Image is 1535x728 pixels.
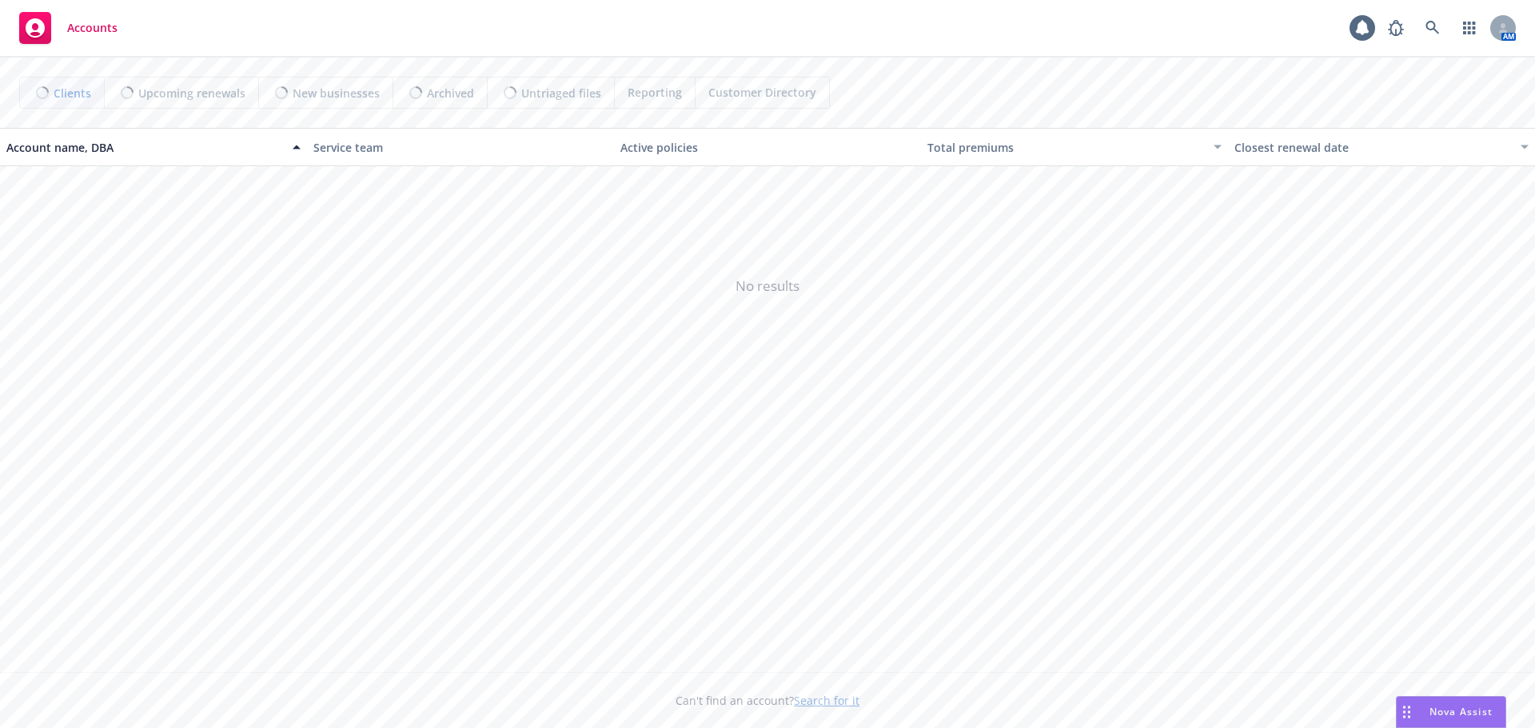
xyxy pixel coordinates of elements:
[67,22,118,34] span: Accounts
[521,85,601,101] span: Untriaged files
[427,85,474,101] span: Archived
[628,84,682,101] span: Reporting
[293,85,380,101] span: New businesses
[1228,128,1535,166] button: Closest renewal date
[708,84,816,101] span: Customer Directory
[1453,12,1485,44] a: Switch app
[13,6,124,50] a: Accounts
[1380,12,1412,44] a: Report a Bug
[138,85,245,101] span: Upcoming renewals
[1397,697,1417,727] div: Drag to move
[676,692,859,709] span: Can't find an account?
[6,139,283,156] div: Account name, DBA
[1429,705,1493,718] span: Nova Assist
[614,128,921,166] button: Active policies
[1417,12,1449,44] a: Search
[620,139,915,156] div: Active policies
[54,85,91,101] span: Clients
[1234,139,1511,156] div: Closest renewal date
[921,128,1228,166] button: Total premiums
[927,139,1204,156] div: Total premiums
[794,693,859,708] a: Search for it
[1396,696,1506,728] button: Nova Assist
[307,128,614,166] button: Service team
[313,139,608,156] div: Service team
